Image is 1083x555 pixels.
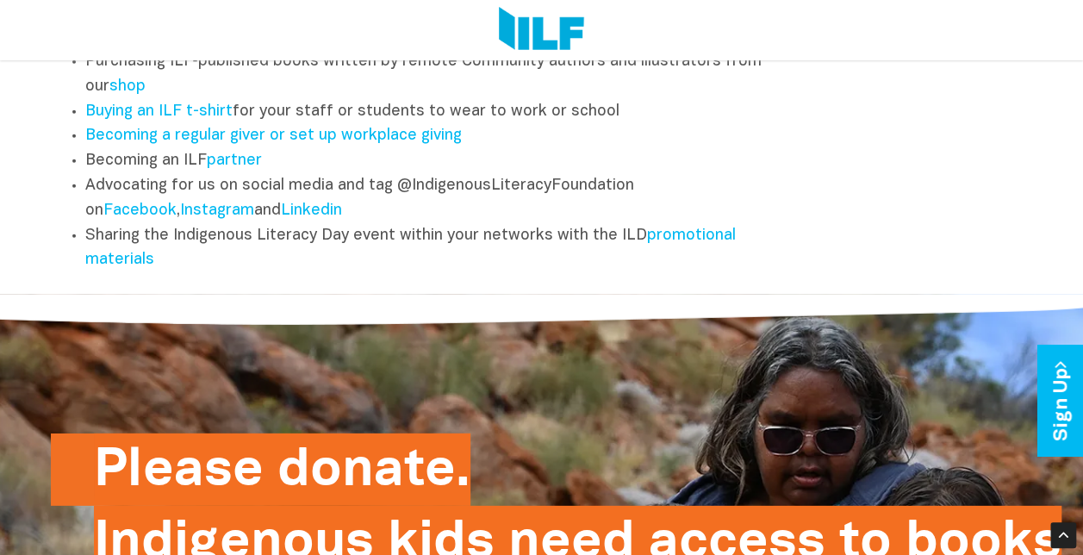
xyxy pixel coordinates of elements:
a: Becoming a regular giver or set up workplace giving [85,128,462,143]
a: Facebook [103,203,177,218]
img: Logo [499,7,584,53]
li: Advocating for us on social media and tag @IndigenousLiteracyFoundation on , and [85,174,781,224]
a: partner [207,153,262,168]
a: Instagram [180,203,254,218]
a: Buying an ILF t-shirt [85,104,233,119]
li: for your staff or students to wear to work or school [85,100,781,125]
a: Linkedin [281,203,342,218]
li: Becoming an ILF [85,149,781,174]
li: Sharing the Indigenous Literacy Day event within your networks with the ILD [85,224,781,274]
li: Purchasing ILF‑published books written by remote Community authors and illustrators from our [85,50,781,100]
a: shop [109,79,146,94]
div: Scroll Back to Top [1050,522,1076,548]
